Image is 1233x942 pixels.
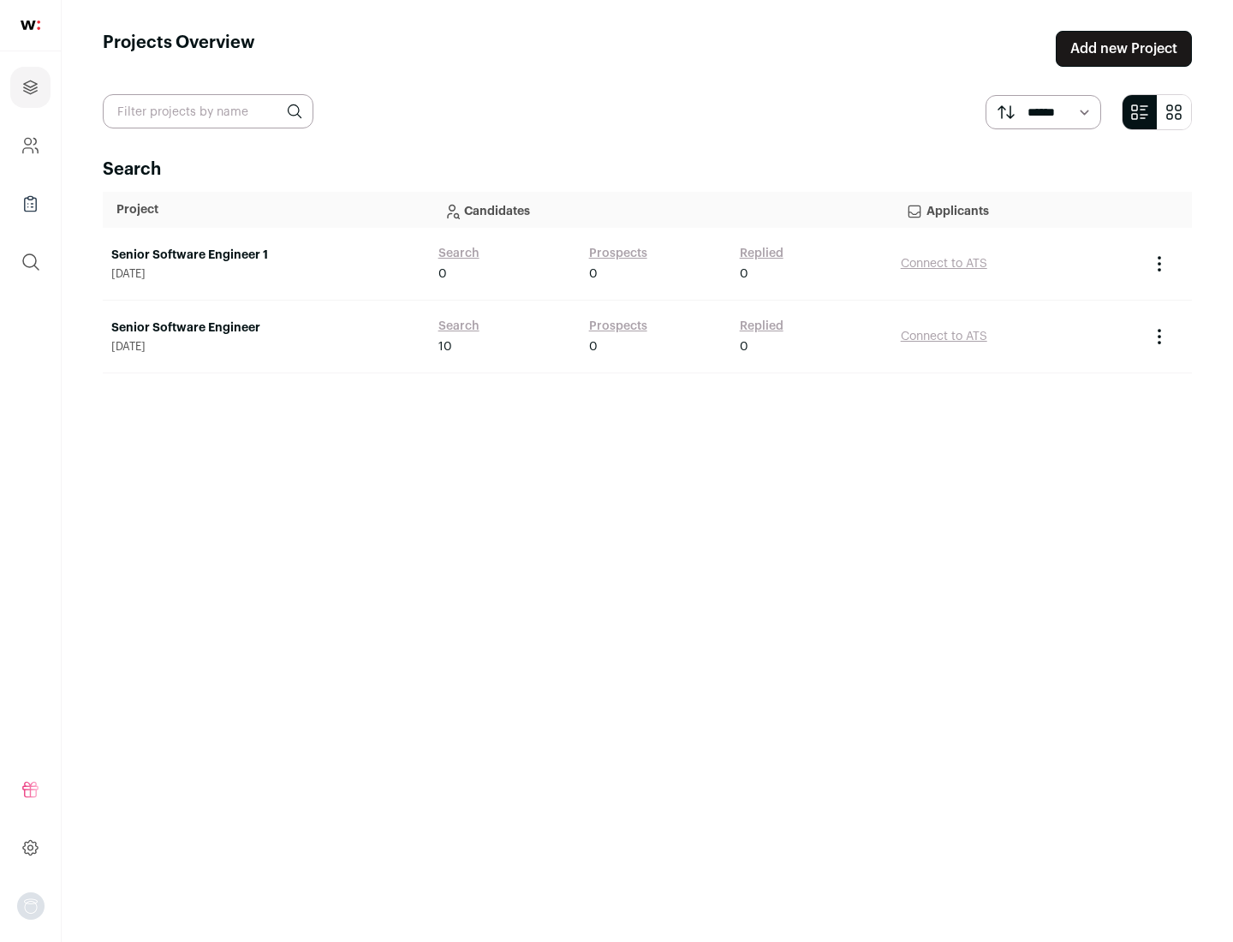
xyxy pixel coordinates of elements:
[17,892,45,920] button: Open dropdown
[17,892,45,920] img: nopic.png
[10,125,51,166] a: Company and ATS Settings
[740,265,748,283] span: 0
[740,338,748,355] span: 0
[103,158,1192,182] h2: Search
[901,258,987,270] a: Connect to ATS
[111,340,421,354] span: [DATE]
[10,67,51,108] a: Projects
[438,245,479,262] a: Search
[589,318,647,335] a: Prospects
[111,247,421,264] a: Senior Software Engineer 1
[444,193,879,227] p: Candidates
[589,338,598,355] span: 0
[1056,31,1192,67] a: Add new Project
[1149,253,1170,274] button: Project Actions
[901,331,987,343] a: Connect to ATS
[589,265,598,283] span: 0
[1149,326,1170,347] button: Project Actions
[103,31,255,67] h1: Projects Overview
[740,245,783,262] a: Replied
[906,193,1127,227] p: Applicants
[438,318,479,335] a: Search
[111,319,421,337] a: Senior Software Engineer
[589,245,647,262] a: Prospects
[116,201,416,218] p: Project
[740,318,783,335] a: Replied
[103,94,313,128] input: Filter projects by name
[111,267,421,281] span: [DATE]
[10,183,51,224] a: Company Lists
[438,338,452,355] span: 10
[21,21,40,30] img: wellfound-shorthand-0d5821cbd27db2630d0214b213865d53afaa358527fdda9d0ea32b1df1b89c2c.svg
[438,265,447,283] span: 0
